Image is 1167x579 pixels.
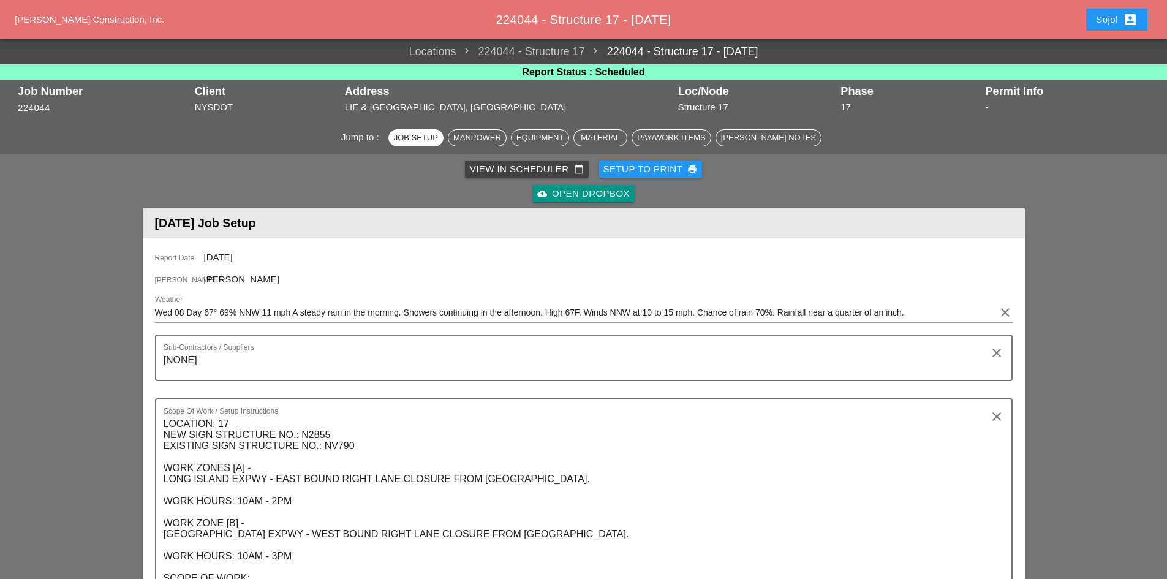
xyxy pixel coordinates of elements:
div: Job Number [18,85,189,97]
a: Locations [409,44,456,60]
button: 224044 [18,101,50,115]
span: [PERSON_NAME] [155,274,204,286]
span: Report Date [155,252,204,263]
i: calendar_today [574,164,584,174]
div: Permit Info [985,85,1149,97]
span: Jump to : [341,131,384,142]
i: clear [989,346,1004,360]
button: Manpower [448,129,507,146]
div: Loc/Node [678,85,834,97]
i: cloud_upload [537,189,547,199]
div: Client [195,85,339,97]
div: Job Setup [394,132,438,144]
button: Setup to Print [599,161,703,178]
button: Pay/Work Items [632,129,711,146]
span: 224044 - Structure 17 [456,44,585,60]
div: - [985,100,1149,115]
button: Job Setup [388,129,444,146]
i: clear [989,409,1004,424]
div: Open Dropbox [537,187,630,201]
span: [DATE] [204,252,233,262]
i: account_box [1123,12,1138,27]
header: [DATE] Job Setup [143,208,1025,238]
button: [PERSON_NAME] Notes [716,129,821,146]
button: Equipment [511,129,569,146]
button: Sojol [1086,9,1147,31]
div: Equipment [516,132,564,144]
div: Phase [840,85,979,97]
div: 17 [840,100,979,115]
a: [PERSON_NAME] Construction, Inc. [15,14,164,25]
i: clear [998,305,1013,320]
span: 224044 - Structure 17 - [DATE] [496,13,671,26]
div: Setup to Print [603,162,698,176]
div: View in Scheduler [470,162,584,176]
span: [PERSON_NAME] [204,274,279,284]
input: Weather [155,303,995,322]
div: LIE & [GEOGRAPHIC_DATA], [GEOGRAPHIC_DATA] [345,100,672,115]
a: Open Dropbox [532,185,635,202]
div: Sojol [1096,12,1138,27]
button: Material [573,129,627,146]
div: Address [345,85,672,97]
i: print [687,164,697,174]
div: [PERSON_NAME] Notes [721,132,816,144]
div: NYSDOT [195,100,339,115]
div: Pay/Work Items [637,132,705,144]
a: View in Scheduler [465,161,589,178]
textarea: Sub-Contractors / Suppliers [164,350,994,380]
div: Structure 17 [678,100,834,115]
div: Material [579,132,622,144]
a: 224044 - Structure 17 - [DATE] [585,44,758,60]
div: Manpower [453,132,501,144]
